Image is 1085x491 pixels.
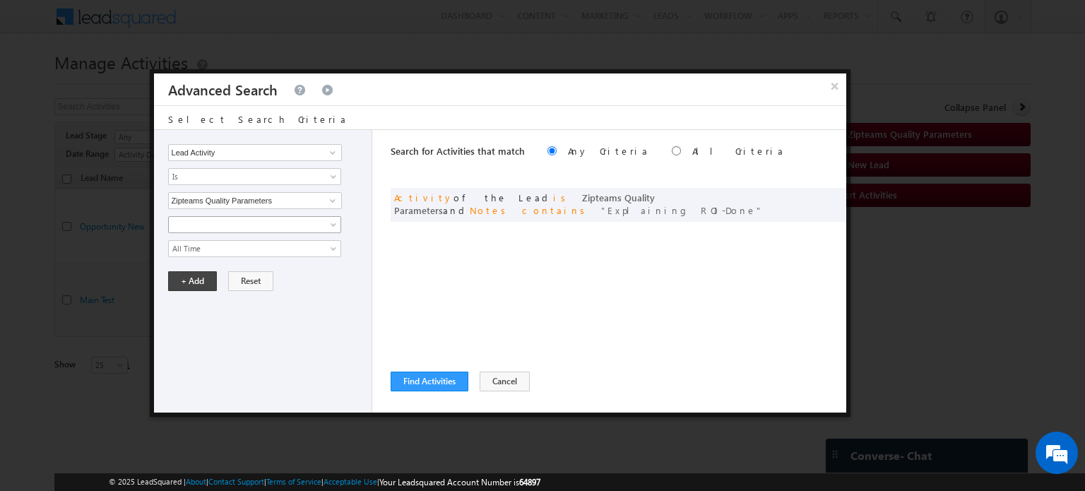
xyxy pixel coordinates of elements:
[169,170,322,183] span: Is
[322,146,340,160] a: Show All Items
[266,477,321,486] a: Terms of Service
[168,240,341,257] a: All Time
[168,73,278,105] h3: Advanced Search
[168,113,348,125] span: Select Search Criteria
[168,271,217,291] button: + Add
[522,204,590,216] span: contains
[324,477,377,486] a: Acceptable Use
[168,144,342,161] input: Type to Search
[568,145,649,157] label: Any Criteria
[186,477,206,486] a: About
[391,145,525,157] span: Search for Activities that match
[601,204,763,216] span: Explaining ROI-Done
[391,372,468,391] button: Find Activities
[394,191,655,216] span: Zipteams Quality Parameters
[168,168,341,185] a: Is
[228,271,273,291] button: Reset
[480,372,530,391] button: Cancel
[824,73,846,98] button: ×
[169,242,322,255] span: All Time
[394,191,453,203] span: Activity
[692,145,785,157] label: All Criteria
[470,204,511,216] span: Notes
[394,191,763,216] span: of the Lead and
[168,192,342,209] input: Type to Search
[553,191,571,203] span: is
[322,194,340,208] a: Show All Items
[208,477,264,486] a: Contact Support
[519,477,540,487] span: 64897
[379,477,540,487] span: Your Leadsquared Account Number is
[109,475,540,489] span: © 2025 LeadSquared | | | | |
